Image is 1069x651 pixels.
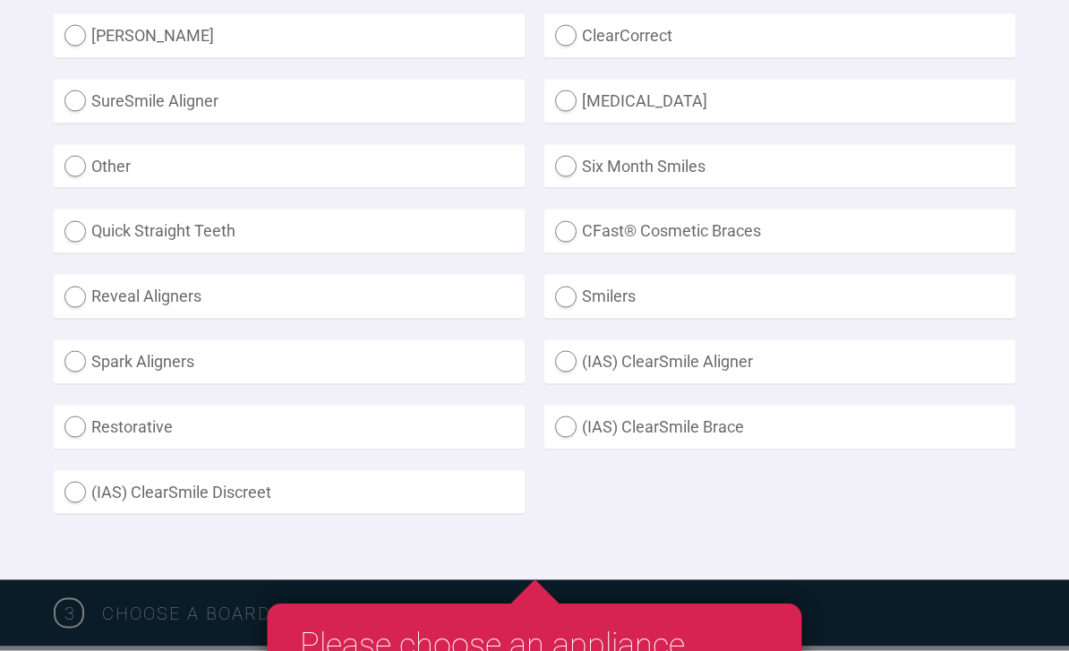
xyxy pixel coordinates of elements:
label: SureSmile Aligner [54,80,525,124]
label: Spark Aligners [54,340,525,384]
label: Other [54,145,525,189]
label: Reveal Aligners [54,275,525,319]
label: (IAS) ClearSmile Aligner [544,340,1015,384]
label: (IAS) ClearSmile Brace [544,406,1015,450]
label: Restorative [54,406,525,450]
label: Six Month Smiles [544,145,1015,189]
label: ClearCorrect [544,14,1015,58]
label: [PERSON_NAME] [54,14,525,58]
label: Quick Straight Teeth [54,210,525,253]
label: CFast® Cosmetic Braces [544,210,1015,253]
label: Smilers [544,275,1015,319]
label: (IAS) ClearSmile Discreet [54,471,525,515]
label: [MEDICAL_DATA] [544,80,1015,124]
